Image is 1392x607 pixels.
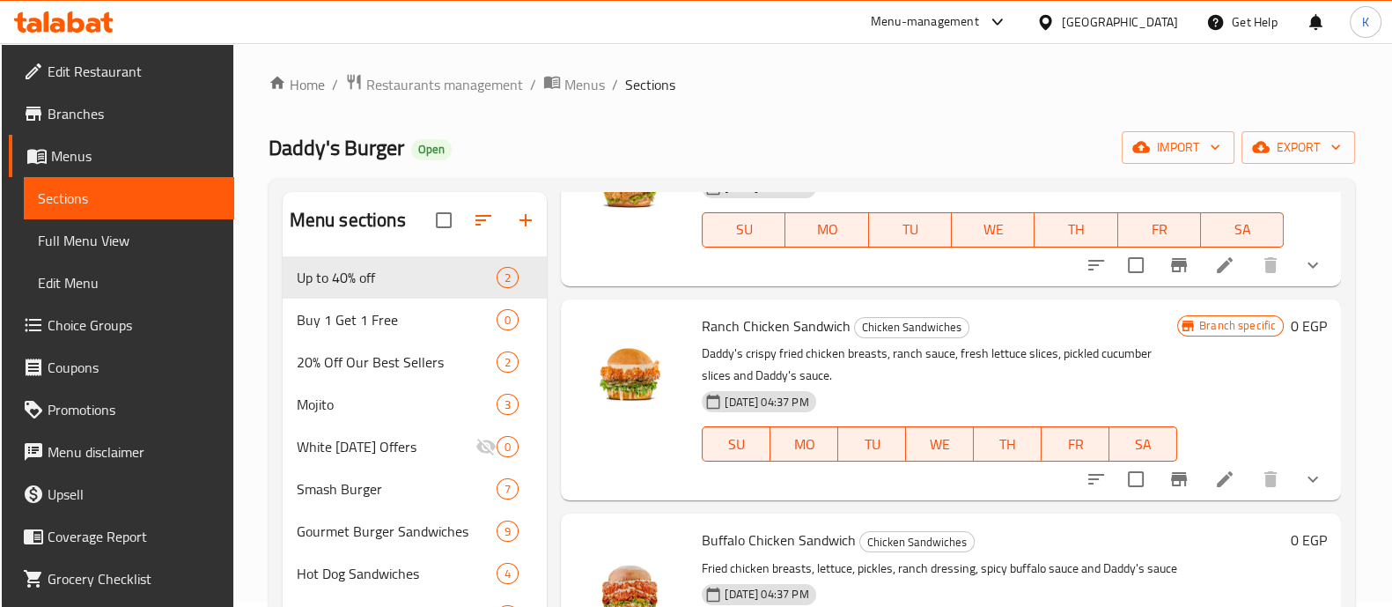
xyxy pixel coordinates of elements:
[283,510,548,552] div: Gourmet Burger Sandwiches9
[297,521,497,542] span: Gourmet Burger Sandwiches
[1292,244,1334,286] button: show more
[9,431,234,473] a: Menu disclaimer
[543,73,605,96] a: Menus
[1214,255,1235,276] a: Edit menu item
[702,426,770,462] button: SU
[297,563,497,584] div: Hot Dog Sandwiches
[1249,244,1292,286] button: delete
[283,383,548,426] div: Mojito3
[24,177,234,219] a: Sections
[283,341,548,383] div: 20% Off Our Best Sellers2
[48,61,220,82] span: Edit Restaurant
[48,399,220,420] span: Promotions
[792,217,861,242] span: MO
[497,312,518,329] span: 0
[702,212,785,248] button: SU
[497,436,519,457] div: items
[702,527,856,553] span: Buffalo Chicken Sandwich
[1241,131,1355,164] button: export
[702,558,1284,580] p: Fried chicken breasts, lettuce, pickles, ranch dressing, spicy buffalo sauce and Daddy's sauce
[9,346,234,389] a: Coupons
[332,74,338,95] li: /
[1122,131,1234,164] button: import
[24,262,234,304] a: Edit Menu
[51,145,220,167] span: Menus
[269,128,404,167] span: Daddy's Burger
[48,441,220,463] span: Menu disclaimer
[1214,469,1235,490] a: Edit menu item
[497,394,519,415] div: items
[366,74,523,95] span: Restaurants management
[497,481,518,498] span: 7
[1117,461,1154,498] span: Select to update
[297,436,475,457] div: White Friday Offers
[1035,212,1117,248] button: TH
[1291,528,1327,552] h6: 0 EGP
[1192,317,1283,334] span: Branch specific
[297,478,497,500] span: Smash Burger
[1109,426,1177,462] button: SA
[24,219,234,262] a: Full Menu View
[497,267,519,288] div: items
[48,568,220,589] span: Grocery Checklist
[297,267,497,288] span: Up to 40% off
[497,523,518,540] span: 9
[770,426,838,462] button: MO
[283,552,548,595] div: Hot Dog Sandwiches4
[855,317,969,337] span: Chicken Sandwiches
[959,217,1027,242] span: WE
[283,426,548,468] div: White [DATE] Offers0
[48,315,220,336] span: Choice Groups
[1116,432,1170,457] span: SA
[497,478,519,500] div: items
[1302,255,1323,276] svg: Show Choices
[718,394,815,411] span: [DATE] 04:37 PM
[564,74,605,95] span: Menus
[777,432,831,457] span: MO
[38,272,220,293] span: Edit Menu
[48,357,220,378] span: Coupons
[952,212,1035,248] button: WE
[297,309,497,330] span: Buy 1 Get 1 Free
[283,256,548,299] div: Up to 40% off2
[575,314,688,426] img: Ranch Chicken Sandwich
[869,212,952,248] button: TU
[283,468,548,510] div: Smash Burger7
[297,394,497,415] span: Mojito
[530,74,536,95] li: /
[1118,212,1201,248] button: FR
[854,317,969,338] div: Chicken Sandwiches
[48,526,220,547] span: Coverage Report
[497,354,518,371] span: 2
[1136,137,1220,159] span: import
[1249,458,1292,500] button: delete
[1158,458,1200,500] button: Branch-specific-item
[1291,314,1327,338] h6: 0 EGP
[860,532,974,552] span: Chicken Sandwiches
[9,304,234,346] a: Choice Groups
[710,432,763,457] span: SU
[48,103,220,124] span: Branches
[497,566,518,582] span: 4
[1075,458,1117,500] button: sort-choices
[497,352,519,373] div: items
[625,74,675,95] span: Sections
[913,432,967,457] span: WE
[297,436,475,457] span: White [DATE] Offers
[48,484,220,505] span: Upsell
[1125,217,1194,242] span: FR
[497,270,518,286] span: 2
[1042,426,1109,462] button: FR
[462,199,505,241] span: Sort sections
[9,558,234,600] a: Grocery Checklist
[497,396,518,413] span: 3
[1292,458,1334,500] button: show more
[1208,217,1277,242] span: SA
[1201,212,1284,248] button: SA
[9,515,234,558] a: Coverage Report
[297,352,497,373] span: 20% Off Our Best Sellers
